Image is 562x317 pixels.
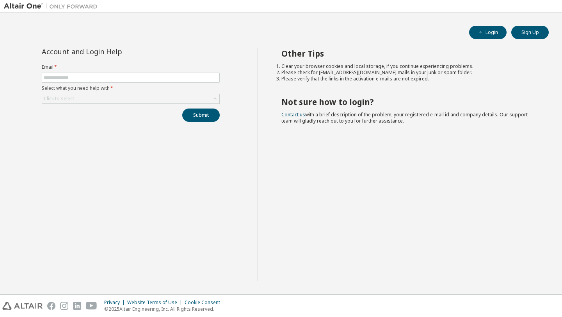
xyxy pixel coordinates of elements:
[4,2,101,10] img: Altair One
[281,48,535,59] h2: Other Tips
[182,109,220,122] button: Submit
[42,94,219,103] div: Click to select
[281,97,535,107] h2: Not sure how to login?
[2,302,43,310] img: altair_logo.svg
[44,96,74,102] div: Click to select
[104,299,127,306] div: Privacy
[60,302,68,310] img: instagram.svg
[511,26,549,39] button: Sign Up
[281,111,305,118] a: Contact us
[104,306,225,312] p: © 2025 Altair Engineering, Inc. All Rights Reserved.
[185,299,225,306] div: Cookie Consent
[42,64,220,70] label: Email
[42,85,220,91] label: Select what you need help with
[127,299,185,306] div: Website Terms of Use
[73,302,81,310] img: linkedin.svg
[469,26,507,39] button: Login
[42,48,184,55] div: Account and Login Help
[47,302,55,310] img: facebook.svg
[281,63,535,69] li: Clear your browser cookies and local storage, if you continue experiencing problems.
[281,69,535,76] li: Please check for [EMAIL_ADDRESS][DOMAIN_NAME] mails in your junk or spam folder.
[281,111,528,124] span: with a brief description of the problem, your registered e-mail id and company details. Our suppo...
[281,76,535,82] li: Please verify that the links in the activation e-mails are not expired.
[86,302,97,310] img: youtube.svg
